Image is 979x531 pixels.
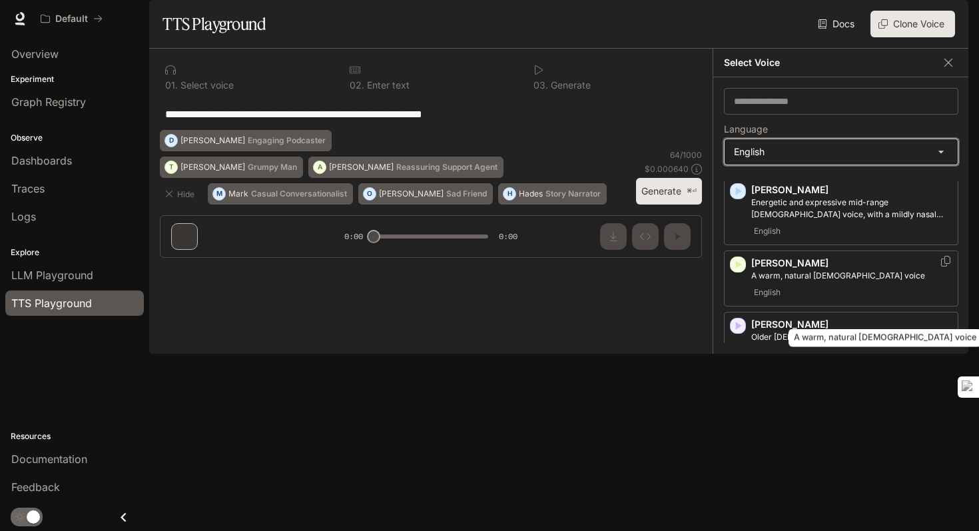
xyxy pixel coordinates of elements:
[533,81,548,90] p: 0 3 .
[358,183,493,205] button: O[PERSON_NAME]Sad Friend
[35,5,109,32] button: All workspaces
[165,157,177,178] div: T
[503,183,515,205] div: H
[751,331,952,355] p: Older British male with a refined and articulate voice
[248,137,326,145] p: Engaging Podcaster
[751,257,952,270] p: [PERSON_NAME]
[228,190,248,198] p: Mark
[724,125,768,134] p: Language
[213,183,225,205] div: M
[165,81,178,90] p: 0 1 .
[364,183,376,205] div: O
[636,178,702,205] button: Generate⌘⏎
[751,183,952,197] p: [PERSON_NAME]
[160,183,202,205] button: Hide
[870,11,955,37] button: Clone Voice
[545,190,601,198] p: Story Narrator
[446,190,487,198] p: Sad Friend
[165,130,177,151] div: D
[208,183,353,205] button: MMarkCasual Conversationalist
[160,130,332,151] button: D[PERSON_NAME]Engaging Podcaster
[751,284,783,300] span: English
[548,81,591,90] p: Generate
[670,149,702,161] p: 64 / 1000
[364,81,410,90] p: Enter text
[939,256,952,266] button: Copy Voice ID
[160,157,303,178] button: T[PERSON_NAME]Grumpy Man
[180,137,245,145] p: [PERSON_NAME]
[314,157,326,178] div: A
[725,139,958,165] div: English
[329,163,394,171] p: [PERSON_NAME]
[379,190,444,198] p: [PERSON_NAME]
[163,11,266,37] h1: TTS Playground
[251,190,347,198] p: Casual Conversationalist
[751,318,952,331] p: [PERSON_NAME]
[55,13,88,25] p: Default
[396,163,497,171] p: Reassuring Support Agent
[519,190,543,198] p: Hades
[180,163,245,171] p: [PERSON_NAME]
[350,81,364,90] p: 0 2 .
[687,187,697,195] p: ⌘⏎
[815,11,860,37] a: Docs
[751,197,952,221] p: Energetic and expressive mid-range male voice, with a mildly nasal quality
[498,183,607,205] button: HHadesStory Narrator
[178,81,234,90] p: Select voice
[308,157,503,178] button: A[PERSON_NAME]Reassuring Support Agent
[248,163,297,171] p: Grumpy Man
[751,223,783,239] span: English
[751,270,952,282] p: A warm, natural female voice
